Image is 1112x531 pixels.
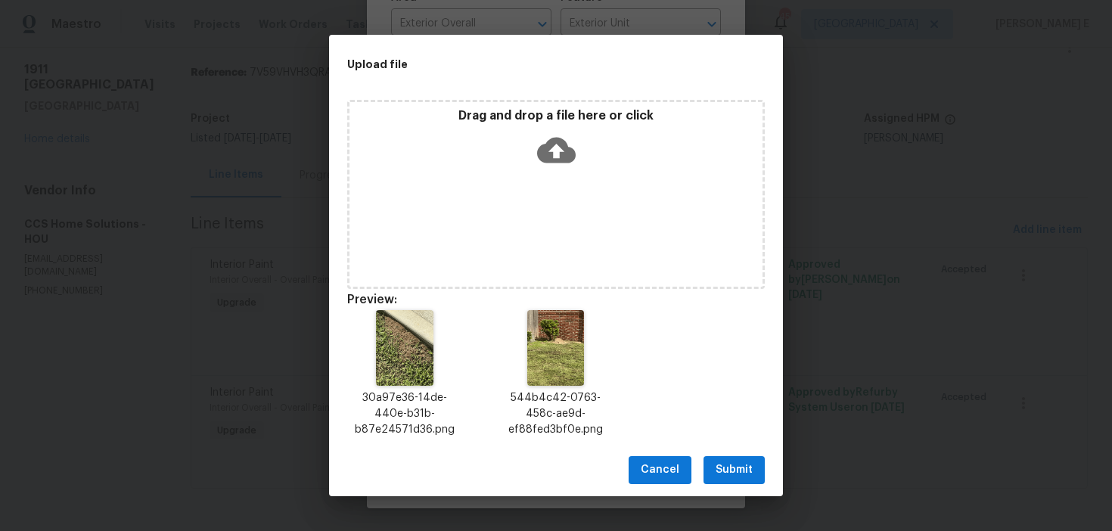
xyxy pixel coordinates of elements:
p: 544b4c42-0763-458c-ae9d-ef88fed3bf0e.png [499,390,613,438]
p: Drag and drop a file here or click [349,108,763,124]
span: Cancel [641,461,679,480]
span: Submit [716,461,753,480]
p: 30a97e36-14de-440e-b31b-b87e24571d36.png [347,390,462,438]
img: ENQs9SsQDGZUChVyvjK4P8DfBN93FVDohsAAAAASUVORK5CYII= [376,310,433,386]
h2: Upload file [347,56,697,73]
button: Cancel [629,456,691,484]
button: Submit [704,456,765,484]
img: kGGKKurO0vbvYO9TAob4JU+2vhuaYuu5x0FyEAQtAODAJyoazHaN02SPqSbI8Gwp6cl+v8BcSj6dE8v8eYAAAAASUVORK5CYII= [527,310,584,386]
